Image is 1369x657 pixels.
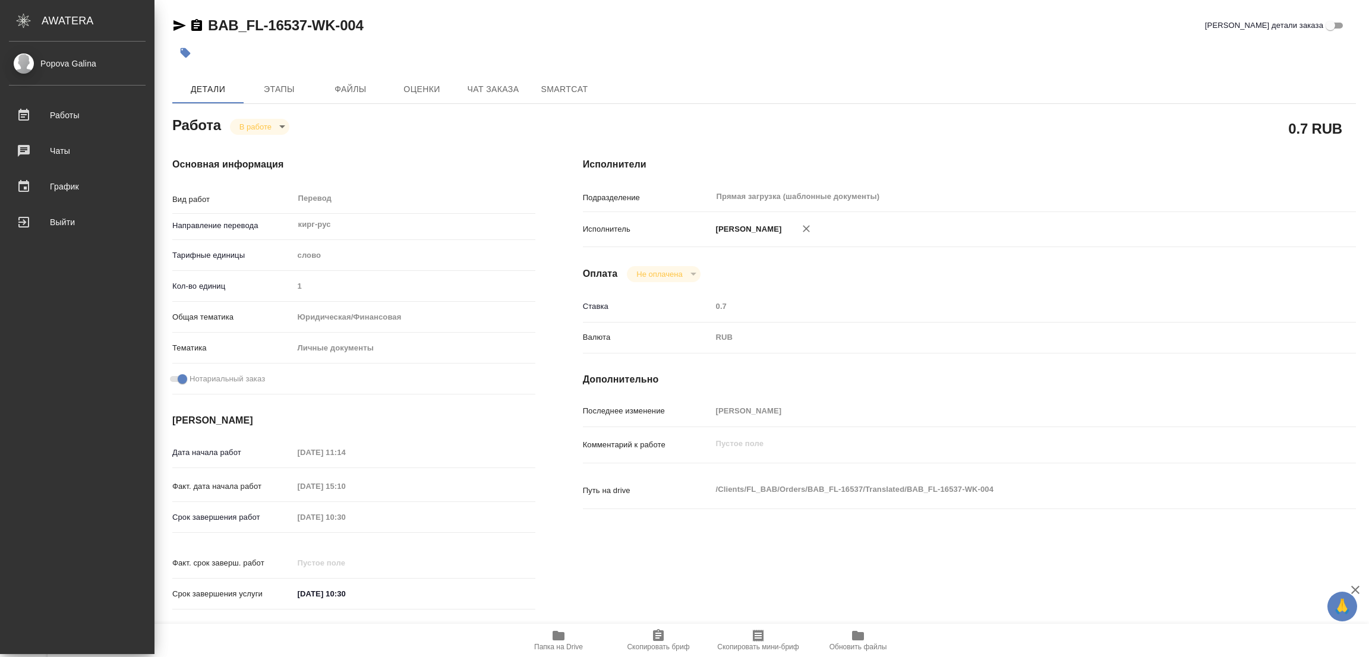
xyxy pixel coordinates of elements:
p: Факт. дата начала работ [172,481,294,492]
input: Пустое поле [294,277,535,295]
h4: Оплата [583,267,618,281]
p: Ставка [583,301,712,312]
p: Последнее изменение [583,405,712,417]
h4: Дополнительно [583,372,1356,387]
span: Скопировать бриф [627,643,689,651]
button: Папка на Drive [509,624,608,657]
input: Пустое поле [294,554,398,571]
span: Этапы [251,82,308,97]
div: Выйти [9,213,146,231]
div: Работы [9,106,146,124]
span: SmartCat [536,82,593,97]
p: Общая тематика [172,311,294,323]
h4: [PERSON_NAME] [172,413,535,428]
a: Чаты [3,136,152,166]
div: График [9,178,146,195]
p: Тематика [172,342,294,354]
p: Срок завершения услуги [172,588,294,600]
h4: Основная информация [172,157,535,172]
span: 🙏 [1332,594,1352,619]
button: 🙏 [1327,592,1357,621]
button: Скопировать бриф [608,624,708,657]
div: В работе [230,119,289,135]
p: Вид работ [172,194,294,206]
span: Чат заказа [465,82,522,97]
button: Удалить исполнителя [793,216,819,242]
span: Обновить файлы [829,643,887,651]
a: График [3,172,152,201]
div: Popova Galina [9,57,146,70]
span: Оценки [393,82,450,97]
span: Папка на Drive [534,643,583,651]
button: Не оплачена [633,269,686,279]
span: [PERSON_NAME] детали заказа [1205,20,1323,31]
span: Файлы [322,82,379,97]
p: Факт. срок заверш. работ [172,557,294,569]
h4: Исполнители [583,157,1356,172]
div: RUB [712,327,1292,348]
h2: 0.7 RUB [1288,118,1342,138]
div: слово [294,245,535,266]
input: Пустое поле [294,444,398,461]
button: Добавить тэг [172,40,198,66]
p: Подразделение [583,192,712,204]
p: [PERSON_NAME] [712,223,782,235]
button: Скопировать ссылку для ЯМессенджера [172,18,187,33]
div: В работе [627,266,700,282]
p: Валюта [583,331,712,343]
h2: Работа [172,113,221,135]
p: Срок завершения работ [172,511,294,523]
span: Детали [179,82,236,97]
a: Работы [3,100,152,130]
button: Скопировать мини-бриф [708,624,808,657]
div: Чаты [9,142,146,160]
div: AWATERA [42,9,154,33]
input: Пустое поле [712,402,1292,419]
a: BAB_FL-16537-WK-004 [208,17,364,33]
button: В работе [236,122,275,132]
button: Скопировать ссылку [190,18,204,33]
p: Путь на drive [583,485,712,497]
p: Исполнитель [583,223,712,235]
div: Личные документы [294,338,535,358]
p: Комментарий к работе [583,439,712,451]
span: Нотариальный заказ [190,373,265,385]
div: Юридическая/Финансовая [294,307,535,327]
p: Направление перевода [172,220,294,232]
input: Пустое поле [294,508,398,526]
textarea: /Clients/FL_BAB/Orders/BAB_FL-16537/Translated/BAB_FL-16537-WK-004 [712,479,1292,500]
button: Обновить файлы [808,624,908,657]
input: Пустое поле [294,478,398,495]
input: ✎ Введи что-нибудь [294,585,398,602]
a: Выйти [3,207,152,237]
p: Тарифные единицы [172,249,294,261]
input: Пустое поле [712,298,1292,315]
p: Дата начала работ [172,447,294,459]
span: Скопировать мини-бриф [717,643,799,651]
p: Кол-во единиц [172,280,294,292]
